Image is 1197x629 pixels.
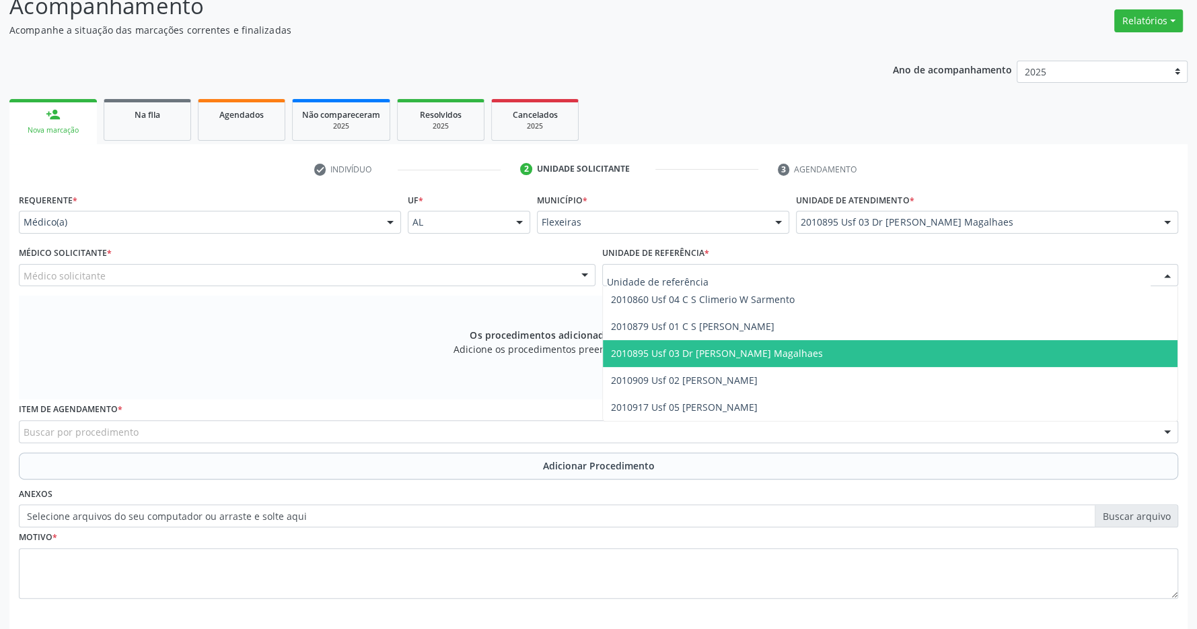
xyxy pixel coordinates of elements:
div: 2 [520,163,532,175]
label: UF [408,190,423,211]
span: Flexeiras [542,216,762,229]
div: 2025 [501,121,569,131]
button: Relatórios [1114,9,1183,32]
div: 2025 [407,121,474,131]
span: Adicione os procedimentos preenchendo os campos logo abaixo [454,342,743,356]
label: Médico Solicitante [19,243,112,264]
label: Unidade de atendimento [796,190,914,211]
span: 2010895 Usf 03 Dr [PERSON_NAME] Magalhaes [611,347,823,360]
span: Cancelados [513,109,558,121]
p: Acompanhe a situação das marcações correntes e finalizadas [9,23,834,37]
label: Unidade de referência [602,243,709,264]
span: Médico(a) [24,216,373,229]
span: 2010860 Usf 04 C S Climerio W Sarmento [611,293,795,306]
span: 2010917 Usf 05 [PERSON_NAME] [611,401,758,413]
button: Adicionar Procedimento [19,453,1178,479]
span: Agendados [219,109,264,121]
input: Unidade de referência [607,269,1151,296]
span: Adicionar Procedimento [543,459,655,473]
span: Na fila [135,109,160,121]
div: Unidade solicitante [537,163,630,175]
span: AL [412,216,503,229]
div: 2025 [302,121,380,131]
label: Requerente [19,190,77,211]
span: Não compareceram [302,109,380,121]
span: Os procedimentos adicionados serão visualizados aqui [470,328,727,342]
span: 2010895 Usf 03 Dr [PERSON_NAME] Magalhaes [801,216,1151,229]
label: Anexos [19,484,52,505]
div: Nova marcação [19,125,87,135]
span: Médico solicitante [24,269,106,283]
p: Ano de acompanhamento [893,61,1012,77]
label: Item de agendamento [19,399,122,420]
label: Município [537,190,587,211]
div: person_add [46,107,61,122]
span: Resolvidos [420,109,462,121]
span: Buscar por procedimento [24,425,139,439]
span: 2010879 Usf 01 C S [PERSON_NAME] [611,320,774,333]
label: Motivo [19,527,57,548]
span: 2010909 Usf 02 [PERSON_NAME] [611,374,758,387]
